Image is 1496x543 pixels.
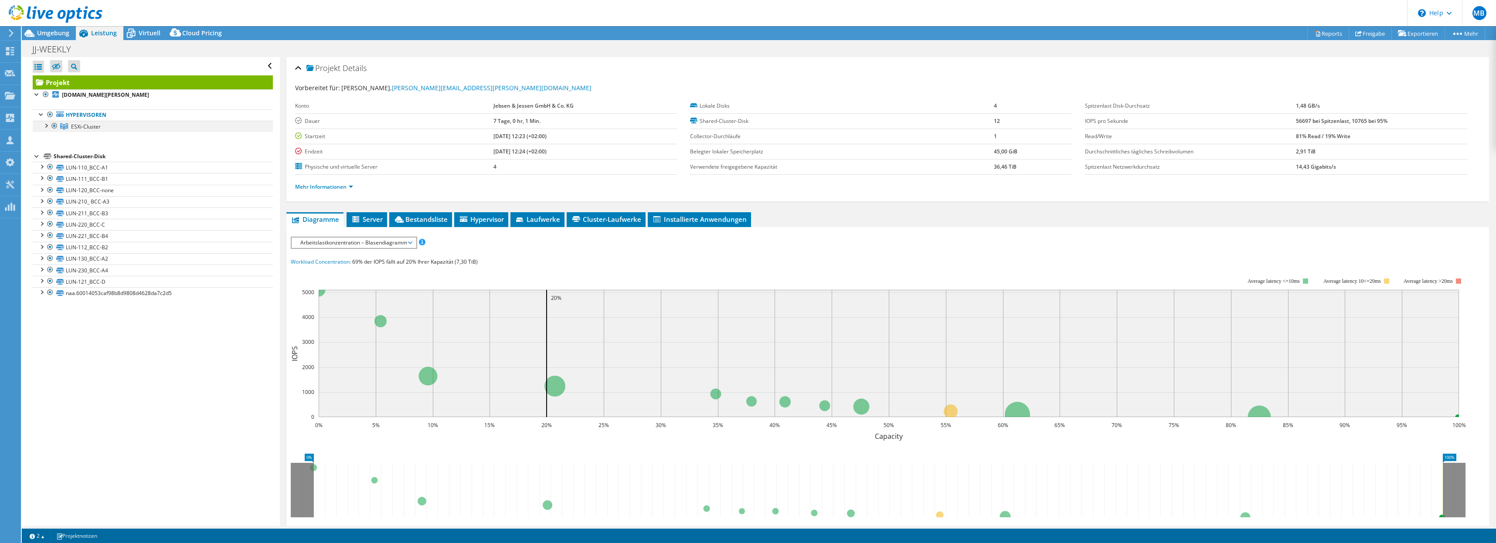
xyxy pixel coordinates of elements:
span: Installierte Anwendungen [652,215,747,224]
label: Collector-Durchläufe [690,132,994,141]
a: LUN-121_BCC-D [33,276,273,287]
text: 90% [1340,421,1350,429]
a: [DOMAIN_NAME][PERSON_NAME] [33,89,273,101]
a: LUN-220_BCC-C [33,219,273,230]
label: Dauer [295,117,493,126]
label: Durchschnittliches tägliches Schreibvolumen [1085,147,1296,156]
text: 100% [1452,421,1465,429]
text: 70% [1112,421,1122,429]
a: LUN-221_BCC-B4 [33,230,273,241]
a: 2 [24,530,51,541]
text: 2000 [302,363,314,371]
tspan: Average latency <=10ms [1248,278,1300,284]
h1: JJ-WEEKLY [28,44,85,54]
span: Details [343,63,367,73]
span: Cluster-Laufwerke [571,215,641,224]
a: Projektnotizen [50,530,103,541]
b: 81% Read / 19% Write [1296,132,1350,140]
label: Shared-Cluster-Disk [690,117,994,126]
b: 12 [994,117,1000,125]
text: 95% [1397,421,1407,429]
a: Exportieren [1391,27,1445,40]
div: Shared-Cluster-Disk [54,151,273,162]
b: Jebsen & Jessen GmbH & Co. KG [493,102,574,109]
text: 0 [311,413,314,421]
b: [DOMAIN_NAME][PERSON_NAME] [62,91,149,98]
text: 55% [941,421,951,429]
span: Cloud Pricing [182,29,222,37]
b: 4 [493,163,496,170]
label: Vorbereitet für: [295,84,340,92]
a: ESXi-Cluster [33,121,273,132]
text: 10% [428,421,438,429]
b: 7 Tage, 0 hr, 1 Min. [493,117,541,125]
label: Lokale Disks [690,102,994,110]
text: 15% [484,421,495,429]
text: 5000 [302,288,314,296]
a: LUN-112_BCC-B2 [33,242,273,253]
label: Spitzenlast Netzwerkdurchsatz [1085,163,1296,171]
b: [DATE] 12:24 (+02:00) [493,148,547,155]
label: Konto [295,102,493,110]
span: Laufwerke [515,215,560,224]
label: Startzeit [295,132,493,141]
label: IOPS pro Sekunde [1085,117,1296,126]
a: LUN-210_ BCC-A3 [33,196,273,207]
span: Diagramme [291,215,339,224]
a: LUN-130_BCC-A2 [33,253,273,265]
a: LUN-111_BCC-B1 [33,173,273,184]
a: Mehr Informationen [295,183,353,190]
svg: \n [1418,9,1426,17]
label: Physische und virtuelle Server [295,163,493,171]
a: LUN-110_BCC-A1 [33,162,273,173]
a: LUN-120_BCC-none [33,185,273,196]
b: 1,48 GB/s [1296,102,1320,109]
b: 45,00 GiB [994,148,1017,155]
span: Leistung [91,29,117,37]
a: naa.60014053caf98b8d9808d4628da7c2d5 [33,287,273,299]
text: 65% [1054,421,1065,429]
label: Spitzenlast Disk-Durchsatz [1085,102,1296,110]
text: 5% [372,421,379,429]
text: 25% [598,421,609,429]
a: LUN-211_BCC-B3 [33,207,273,219]
text: 20% [541,421,552,429]
text: 80% [1226,421,1236,429]
text: IOPS [290,346,299,361]
text: 45% [826,421,837,429]
label: Belegter lokaler Speicherplatz [690,147,994,156]
text: 1000 [302,388,314,396]
text: 20% [551,294,561,302]
a: [PERSON_NAME][EMAIL_ADDRESS][PERSON_NAME][DOMAIN_NAME] [392,84,592,92]
span: Arbeitslastkonzentration – Blasendiagramm [296,238,411,248]
label: Read/Write [1085,132,1296,141]
b: 1 [994,132,997,140]
label: Verwendete freigegebene Kapazität [690,163,994,171]
text: 0% [315,421,322,429]
span: Hypervisor [459,215,504,224]
text: 50% [884,421,894,429]
text: Average latency >20ms [1404,278,1453,284]
text: 4000 [302,313,314,321]
text: 30% [656,421,666,429]
b: [DATE] 12:23 (+02:00) [493,132,547,140]
b: 56697 bei Spitzenlast, 10765 bei 95% [1296,117,1387,125]
span: Bestandsliste [394,215,448,224]
text: 3000 [302,338,314,346]
a: Mehr [1445,27,1485,40]
text: Capacity [875,431,903,441]
span: Workload Concentration: [291,258,351,265]
span: [PERSON_NAME], [341,84,592,92]
span: Server [351,215,383,224]
a: Projekt [33,75,273,89]
text: 40% [769,421,780,429]
a: LUN-230_BCC-A4 [33,265,273,276]
b: 4 [994,102,997,109]
text: 60% [998,421,1008,429]
span: Virtuell [139,29,160,37]
tspan: Average latency 10<=20ms [1323,278,1381,284]
b: 36,46 TiB [994,163,1017,170]
span: Umgebung [37,29,69,37]
label: Endzeit [295,147,493,156]
text: 85% [1283,421,1293,429]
